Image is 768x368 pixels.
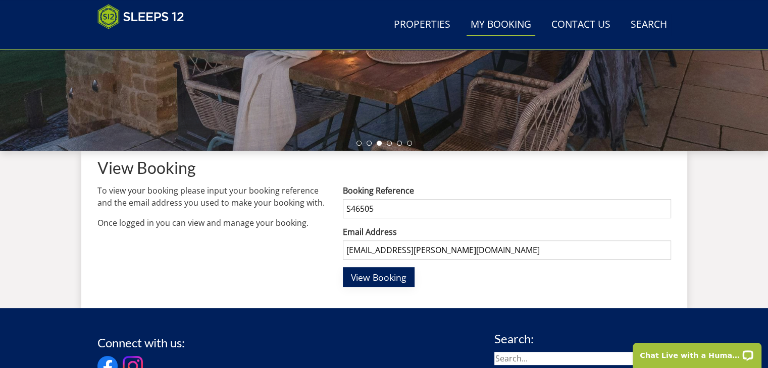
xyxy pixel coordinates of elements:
h1: View Booking [97,159,671,176]
a: My Booking [467,14,535,36]
span: View Booking [351,271,406,283]
a: Contact Us [547,14,615,36]
iframe: Customer reviews powered by Trustpilot [92,35,198,44]
h3: Connect with us: [97,336,185,349]
label: Booking Reference [343,185,671,197]
input: Your booking reference, e.g. S232 [343,199,671,218]
p: Once logged in you can view and manage your booking. [97,217,327,229]
p: To view your booking please input your booking reference and the email address you used to make y... [97,185,327,209]
label: Email Address [343,226,671,238]
a: Search [627,14,671,36]
button: View Booking [343,267,415,287]
a: Properties [390,14,454,36]
h3: Search: [494,332,671,345]
input: Search... [494,352,671,365]
img: Sleeps 12 [97,4,184,29]
iframe: LiveChat chat widget [626,336,768,368]
input: The email address you used to make the booking [343,240,671,260]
